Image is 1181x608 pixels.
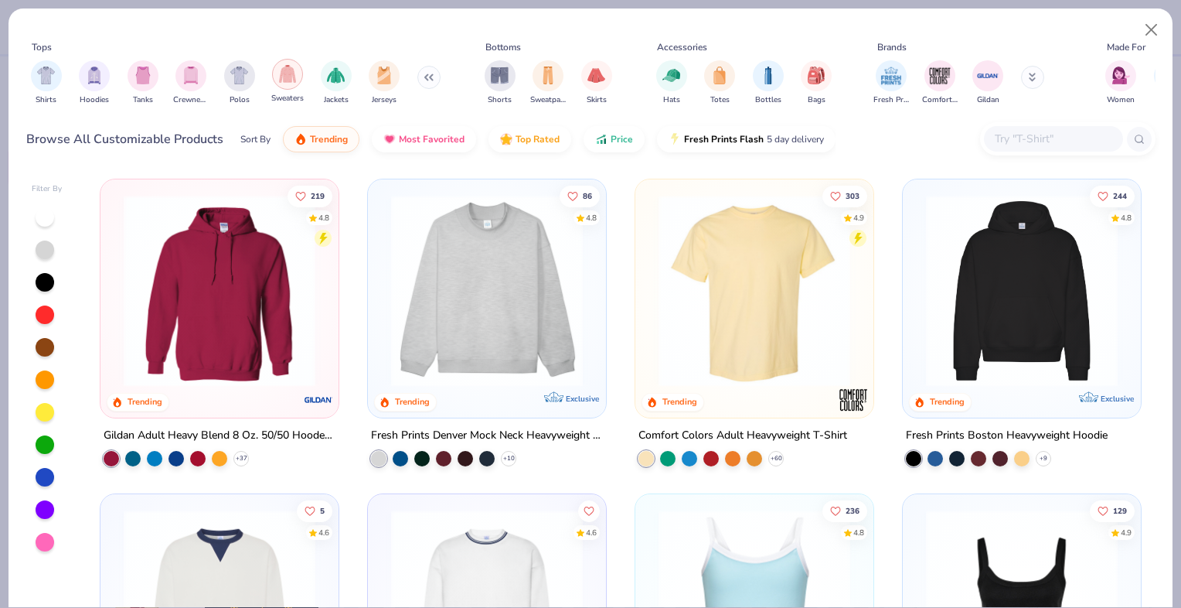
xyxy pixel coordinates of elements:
[319,212,330,224] div: 4.8
[1105,60,1136,106] div: filter for Women
[822,500,867,521] button: Like
[116,195,323,387] img: 01756b78-01f6-4cc6-8d8a-3c30c1a0c8ac
[993,130,1112,148] input: Try "T-Shirt"
[133,94,153,106] span: Tanks
[298,500,333,521] button: Like
[321,60,352,106] button: filter button
[31,60,62,106] div: filter for Shirts
[173,60,209,106] button: filter button
[80,94,109,106] span: Hoodies
[491,67,509,84] img: Shorts Image
[488,94,512,106] span: Shorts
[656,60,687,106] div: filter for Hats
[79,60,110,106] button: filter button
[638,426,847,446] div: Comfort Colors Adult Heavyweight T-Shirt
[173,94,209,106] span: Crewnecks
[976,64,999,87] img: Gildan Image
[918,195,1125,387] img: 91acfc32-fd48-4d6b-bdad-a4c1a30ac3fc
[37,67,55,84] img: Shirts Image
[846,192,859,200] span: 303
[1090,500,1135,521] button: Like
[283,126,359,152] button: Trending
[1121,212,1132,224] div: 4.8
[822,185,867,207] button: Like
[711,67,728,84] img: Totes Image
[224,60,255,106] div: filter for Polos
[753,60,784,106] button: filter button
[767,131,824,149] span: 5 day delivery
[853,527,864,538] div: 4.8
[36,94,56,106] span: Shirts
[922,60,958,106] div: filter for Comfort Colors
[539,67,556,84] img: Sweatpants Image
[858,195,1065,387] img: e55d29c3-c55d-459c-bfd9-9b1c499ab3c6
[327,67,345,84] img: Jackets Image
[86,67,103,84] img: Hoodies Image
[324,94,349,106] span: Jackets
[587,67,605,84] img: Skirts Image
[369,60,400,106] div: filter for Jerseys
[530,60,566,106] button: filter button
[236,454,247,463] span: + 37
[1121,527,1132,538] div: 4.9
[230,67,248,84] img: Polos Image
[310,133,348,145] span: Trending
[1112,67,1130,84] img: Women Image
[853,212,864,224] div: 4.9
[319,527,330,538] div: 4.6
[182,67,199,84] img: Crewnecks Image
[128,60,158,106] button: filter button
[271,93,304,104] span: Sweaters
[873,60,909,106] div: filter for Fresh Prints
[485,40,521,54] div: Bottoms
[1100,394,1133,404] span: Exclusive
[240,132,271,146] div: Sort By
[906,426,1108,446] div: Fresh Prints Boston Heavyweight Hoodie
[710,94,730,106] span: Totes
[311,192,325,200] span: 219
[376,67,393,84] img: Jerseys Image
[1090,185,1135,207] button: Like
[760,67,777,84] img: Bottles Image
[656,60,687,106] button: filter button
[271,59,304,104] div: filter for Sweaters
[32,183,63,195] div: Filter By
[32,40,52,54] div: Tops
[369,60,400,106] button: filter button
[224,60,255,106] button: filter button
[485,60,516,106] div: filter for Shorts
[488,126,571,152] button: Top Rated
[516,133,560,145] span: Top Rated
[383,195,590,387] img: f5d85501-0dbb-4ee4-b115-c08fa3845d83
[922,94,958,106] span: Comfort Colors
[928,64,951,87] img: Comfort Colors Image
[801,60,832,106] button: filter button
[104,426,335,446] div: Gildan Adult Heavy Blend 8 Oz. 50/50 Hooded Sweatshirt
[583,192,592,200] span: 86
[880,64,903,87] img: Fresh Prints Image
[586,527,597,538] div: 4.6
[503,454,515,463] span: + 10
[684,133,764,145] span: Fresh Prints Flash
[581,60,612,106] div: filter for Skirts
[383,133,396,145] img: most_fav.gif
[972,60,1003,106] div: filter for Gildan
[371,426,603,446] div: Fresh Prints Denver Mock Neck Heavyweight Sweatshirt
[321,60,352,106] div: filter for Jackets
[530,60,566,106] div: filter for Sweatpants
[704,60,735,106] button: filter button
[173,60,209,106] div: filter for Crewnecks
[372,126,476,152] button: Most Favorited
[977,94,999,106] span: Gildan
[1113,192,1127,200] span: 244
[704,60,735,106] div: filter for Totes
[566,394,599,404] span: Exclusive
[587,94,607,106] span: Skirts
[922,60,958,106] button: filter button
[753,60,784,106] div: filter for Bottles
[846,507,859,514] span: 236
[271,60,304,106] button: filter button
[134,67,151,84] img: Tanks Image
[485,60,516,106] button: filter button
[801,60,832,106] div: filter for Bags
